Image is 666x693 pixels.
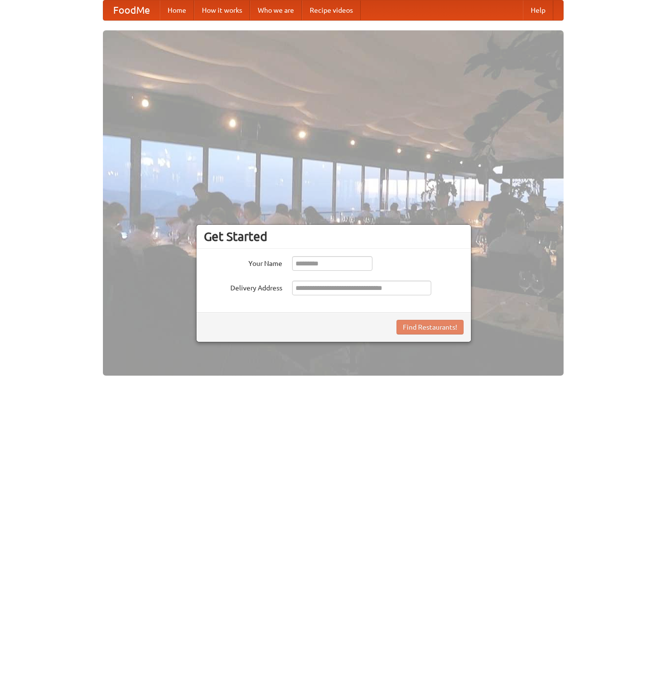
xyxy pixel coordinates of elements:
[250,0,302,20] a: Who we are
[523,0,553,20] a: Help
[396,320,464,335] button: Find Restaurants!
[160,0,194,20] a: Home
[194,0,250,20] a: How it works
[302,0,361,20] a: Recipe videos
[204,229,464,244] h3: Get Started
[204,281,282,293] label: Delivery Address
[204,256,282,268] label: Your Name
[103,0,160,20] a: FoodMe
